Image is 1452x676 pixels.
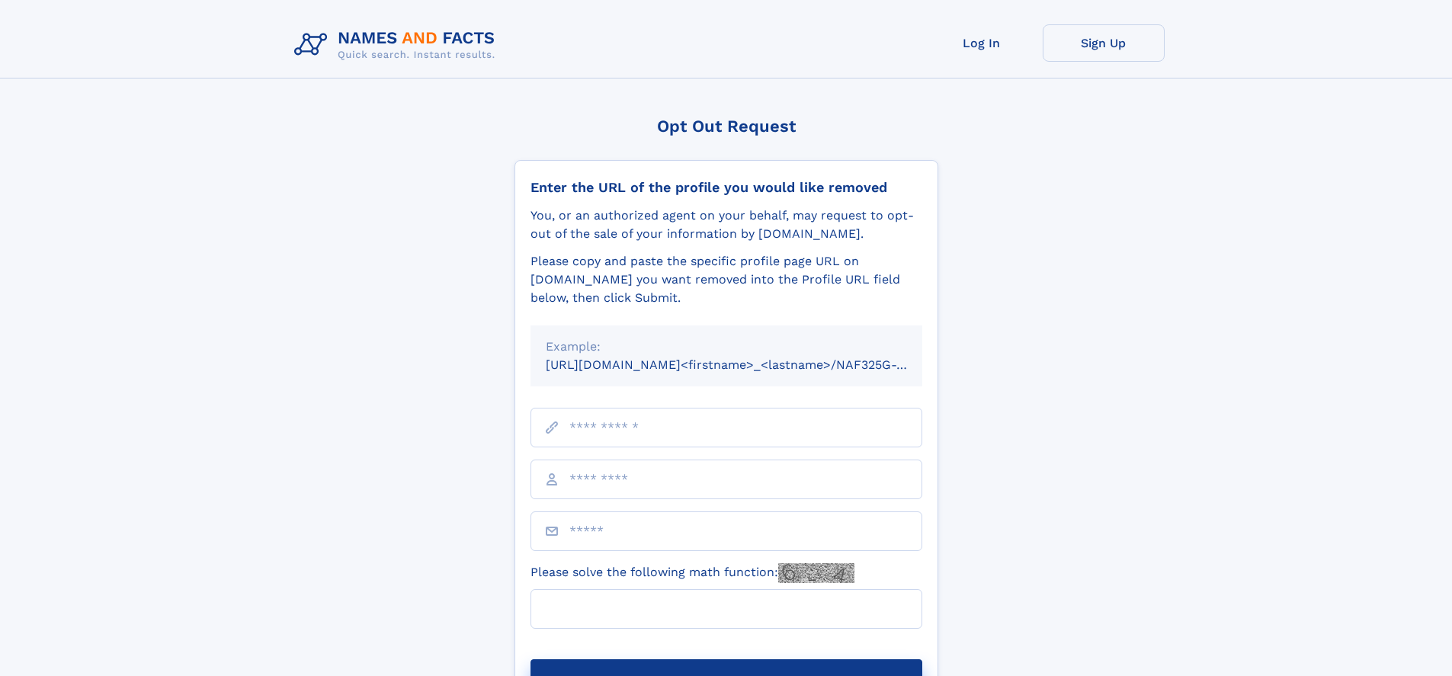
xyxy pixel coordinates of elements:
[921,24,1043,62] a: Log In
[514,117,938,136] div: Opt Out Request
[1043,24,1165,62] a: Sign Up
[546,357,951,372] small: [URL][DOMAIN_NAME]<firstname>_<lastname>/NAF325G-xxxxxxxx
[546,338,907,356] div: Example:
[530,563,854,583] label: Please solve the following math function:
[530,179,922,196] div: Enter the URL of the profile you would like removed
[288,24,508,66] img: Logo Names and Facts
[530,207,922,243] div: You, or an authorized agent on your behalf, may request to opt-out of the sale of your informatio...
[530,252,922,307] div: Please copy and paste the specific profile page URL on [DOMAIN_NAME] you want removed into the Pr...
